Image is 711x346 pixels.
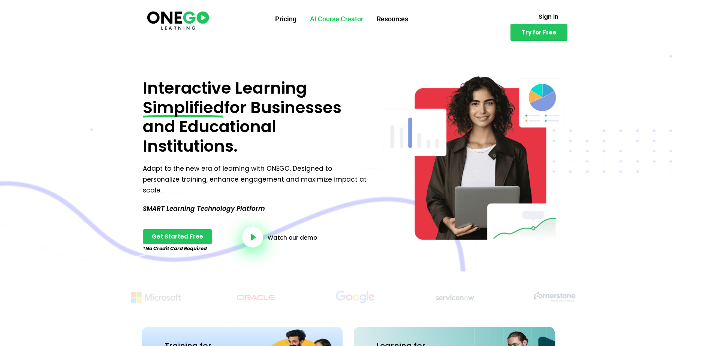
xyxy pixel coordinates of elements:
a: AI Course Creator [303,9,370,29]
span: Sign in [539,14,558,19]
a: Get Started Free [143,229,212,244]
a: Watch our demo [268,235,317,240]
a: Pricing [268,9,303,29]
span: Try for Free [522,30,556,35]
span: for Businesses and Educational Institutions. [143,96,341,157]
p: Adapt to the new era of learning with ONEGO. Designed to personalize training, enhance engagement... [143,163,370,196]
span: Interactive Learning [143,77,307,99]
img: Title [514,286,595,308]
img: Title [315,286,396,308]
p: SMART Learning Technology Platform [143,203,370,214]
img: Title [415,286,495,308]
img: Title [215,286,296,308]
span: Get Started Free [152,234,203,240]
img: Title [115,286,196,308]
a: Sign in [530,9,567,24]
a: Resources [370,9,415,29]
em: *No Credit Card Required [143,245,207,252]
a: video-button [242,227,263,248]
span: Simplified [143,98,224,118]
a: Try for Free [510,24,567,41]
